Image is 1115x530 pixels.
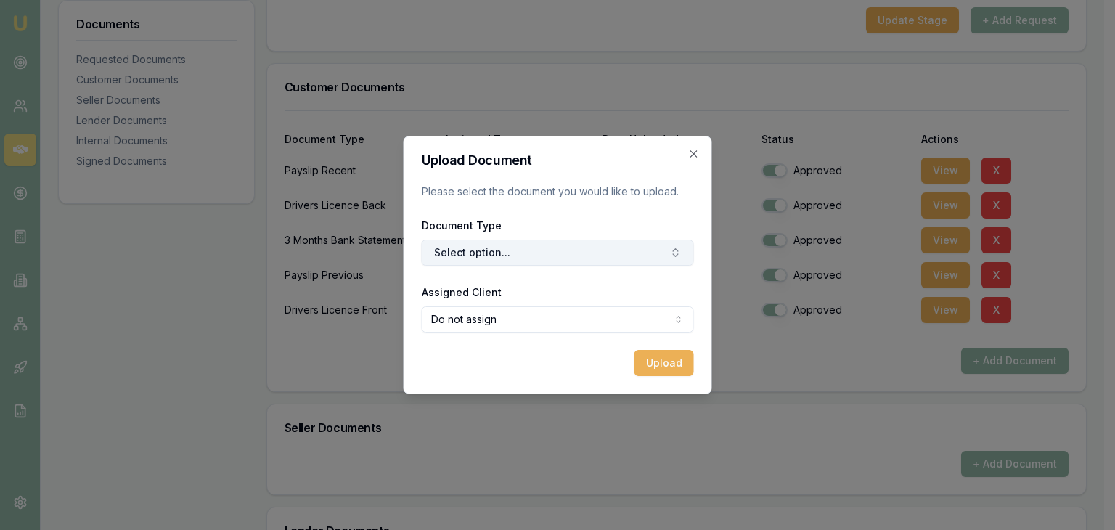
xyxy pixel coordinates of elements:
[634,350,694,376] button: Upload
[422,240,694,266] button: Select option...
[422,184,694,199] p: Please select the document you would like to upload.
[422,286,502,298] label: Assigned Client
[422,219,502,232] label: Document Type
[422,154,694,167] h2: Upload Document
